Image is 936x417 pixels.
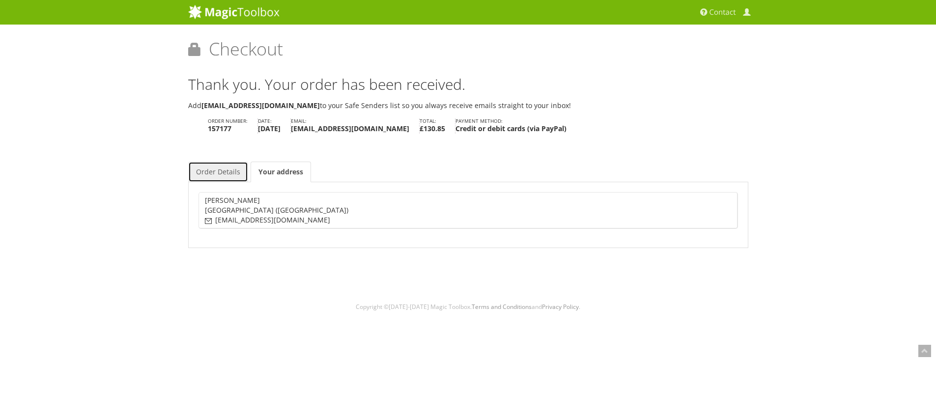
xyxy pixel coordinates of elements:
h1: Checkout [188,39,748,66]
a: Terms and Conditions [472,303,532,311]
li: Payment method: [455,118,576,134]
bdi: 130.85 [420,124,445,133]
li: Order number: [208,118,258,134]
span: £ [420,124,424,133]
p: Add to your Safe Senders list so you always receive emails straight to your inbox! [188,100,748,111]
address: [PERSON_NAME] [GEOGRAPHIC_DATA] ([GEOGRAPHIC_DATA]) [199,192,738,229]
span: Contact [709,7,736,17]
a: Order Details [188,162,248,182]
strong: [DATE] [258,123,281,134]
li: Date: [258,118,291,134]
a: Your address [251,162,311,182]
strong: Credit or debit cards (via PayPal) [455,123,567,134]
img: MagicToolbox.com - Image tools for your website [188,4,280,19]
p: [EMAIL_ADDRESS][DOMAIN_NAME] [205,215,731,225]
li: Email: [291,118,420,134]
li: Total: [420,118,455,134]
strong: [EMAIL_ADDRESS][DOMAIN_NAME] [291,123,409,134]
b: [EMAIL_ADDRESS][DOMAIN_NAME] [201,101,320,110]
p: Thank you. Your order has been received. [188,79,748,90]
a: Privacy Policy [542,303,579,311]
strong: 157177 [208,123,248,134]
